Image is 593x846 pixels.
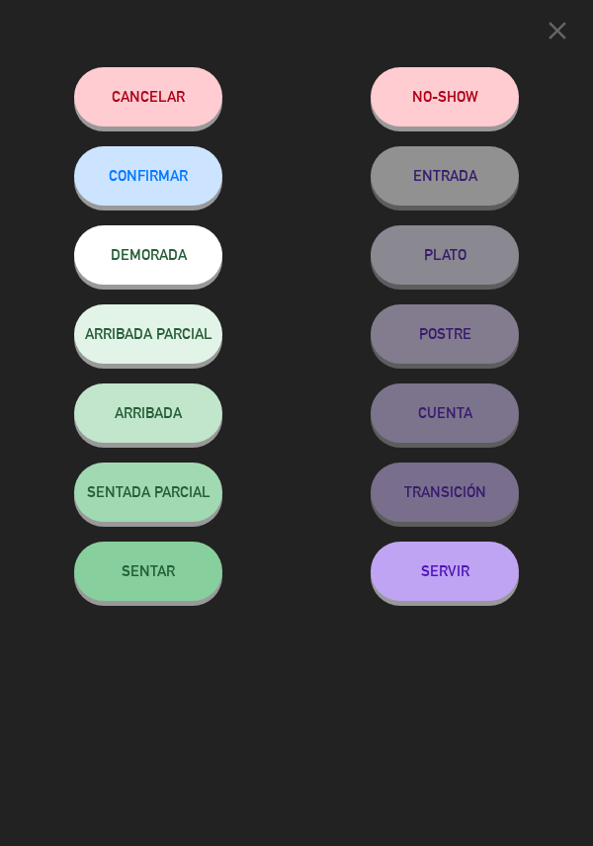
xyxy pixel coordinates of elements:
[371,146,519,206] button: ENTRADA
[85,325,212,342] span: ARRIBADA PARCIAL
[371,225,519,285] button: PLATO
[74,304,222,364] button: ARRIBADA PARCIAL
[74,542,222,601] button: SENTAR
[122,562,175,579] span: SENTAR
[543,16,572,45] i: close
[371,542,519,601] button: SERVIR
[371,463,519,522] button: TRANSICIÓN
[537,15,578,53] button: close
[74,383,222,443] button: ARRIBADA
[109,167,188,184] span: CONFIRMAR
[371,383,519,443] button: CUENTA
[371,304,519,364] button: POSTRE
[74,67,222,127] button: Cancelar
[74,146,222,206] button: CONFIRMAR
[74,463,222,522] button: SENTADA PARCIAL
[74,225,222,285] button: DEMORADA
[371,67,519,127] button: NO-SHOW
